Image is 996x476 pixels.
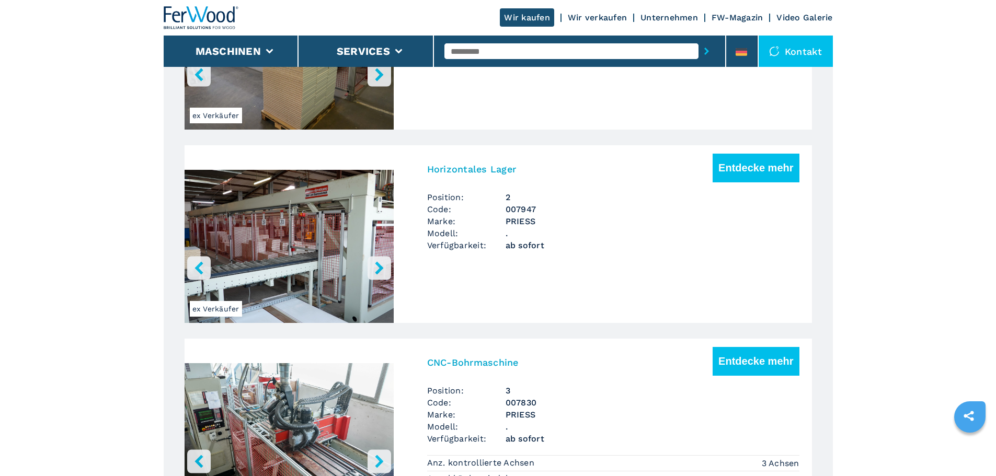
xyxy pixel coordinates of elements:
a: Unternehmen [640,13,698,22]
span: Position: [427,385,506,397]
span: Position: [427,191,506,203]
span: ex Verkäufer [190,301,242,317]
h3: PRIESS [506,215,799,227]
span: Code: [427,397,506,409]
button: left-button [187,63,211,86]
span: Code: [427,203,506,215]
button: right-button [368,449,391,473]
span: ex Verkäufer [190,108,242,123]
span: Modell: [427,421,506,433]
a: left-buttonright-buttonGo to Slide 1Go to Slide 2Go to Slide 3Go to Slide 4Go to Slide 5ex Verkäu... [185,145,812,323]
button: submit-button [699,39,715,63]
iframe: Chat [952,429,988,468]
button: Entdecke mehr [713,347,799,376]
img: Ferwood [164,6,239,29]
h3: 007830 [506,397,799,409]
span: Verfügbarkeit: [427,433,506,445]
a: Wir kaufen [500,8,554,27]
span: ab sofort [506,433,799,445]
a: Video Galerie [776,13,832,22]
button: left-button [187,449,211,473]
span: Marke: [427,215,506,227]
p: Anz. kontrollierte Achsen [427,457,537,469]
button: Maschinen [196,45,261,57]
h3: CNC-Bohrmaschine [427,356,519,368]
h3: Horizontales Lager [427,163,517,175]
span: 2 [506,191,799,203]
span: Modell: [427,227,506,239]
h3: PRIESS [506,409,799,421]
button: Services [337,45,390,57]
div: Kontakt [759,36,833,67]
h3: 007947 [506,203,799,215]
button: right-button [368,256,391,280]
a: sharethis [956,403,982,429]
span: 3 [506,385,799,397]
span: Marke: [427,409,506,421]
button: right-button [368,63,391,86]
a: FW-Magazin [712,13,763,22]
div: Go to Slide 1 [185,150,394,404]
h3: . [506,421,799,433]
span: ab sofort [506,239,799,251]
a: Wir verkaufen [568,13,627,22]
img: Kontakt [769,46,780,56]
em: 3 Achsen [762,457,799,469]
span: Verfügbarkeit: [427,239,506,251]
img: 08b11c6251fde13e5b68e1e11035a68c [185,150,394,346]
button: left-button [187,256,211,280]
button: Entdecke mehr [713,154,799,182]
h3: . [506,227,799,239]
